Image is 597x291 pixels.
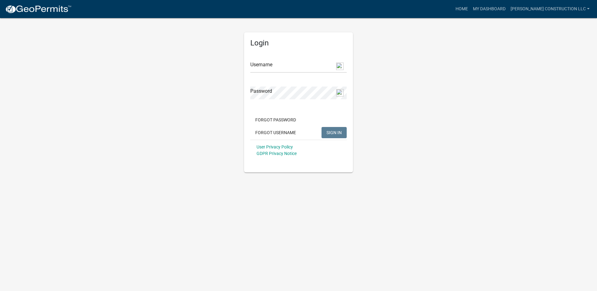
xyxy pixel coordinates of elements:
[470,3,508,15] a: My Dashboard
[508,3,592,15] a: [PERSON_NAME] Construction LLC
[326,130,342,135] span: SIGN IN
[257,151,297,156] a: GDPR Privacy Notice
[250,127,301,138] button: Forgot Username
[336,63,344,70] img: npw-badge-icon-locked.svg
[336,89,344,96] img: npw-badge-icon-locked.svg
[250,39,347,48] h5: Login
[257,144,293,149] a: User Privacy Policy
[322,127,347,138] button: SIGN IN
[453,3,470,15] a: Home
[250,114,301,125] button: Forgot Password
